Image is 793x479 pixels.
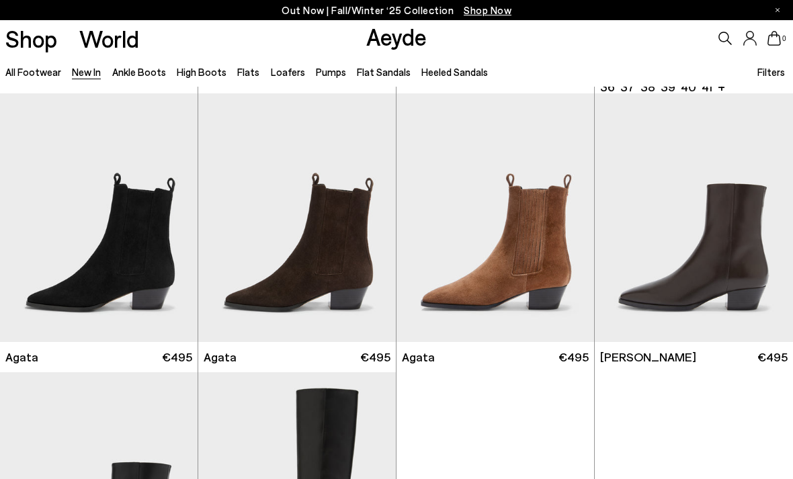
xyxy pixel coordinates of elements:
a: Flats [237,66,259,78]
a: Agata €495 [198,342,396,372]
span: €495 [558,349,589,365]
a: Shop [5,27,57,50]
a: Pumps [316,66,346,78]
a: 0 [767,31,781,46]
a: Loafers [271,66,305,78]
img: Agata Suede Ankle Boots [198,93,396,342]
a: Heeled Sandals [421,66,488,78]
a: Aeyde [366,22,427,50]
span: €495 [757,349,788,365]
img: Agata Suede Ankle Boots [396,93,594,342]
a: Ankle Boots [112,66,166,78]
a: High Boots [177,66,226,78]
img: Baba Pointed Cowboy Boots [595,93,793,342]
a: Flat Sandals [357,66,411,78]
span: €495 [162,349,192,365]
a: Agata €495 [396,342,594,372]
span: Agata [5,349,38,365]
a: World [79,27,139,50]
a: [PERSON_NAME] €495 [595,342,793,372]
span: Agata [204,349,237,365]
span: Filters [757,66,785,78]
span: [PERSON_NAME] [600,349,696,365]
span: Agata [402,349,435,365]
a: New In [72,66,101,78]
p: Out Now | Fall/Winter ‘25 Collection [282,2,511,19]
span: €495 [360,349,390,365]
span: Navigate to /collections/new-in [464,4,511,16]
span: 0 [781,35,788,42]
a: All Footwear [5,66,61,78]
